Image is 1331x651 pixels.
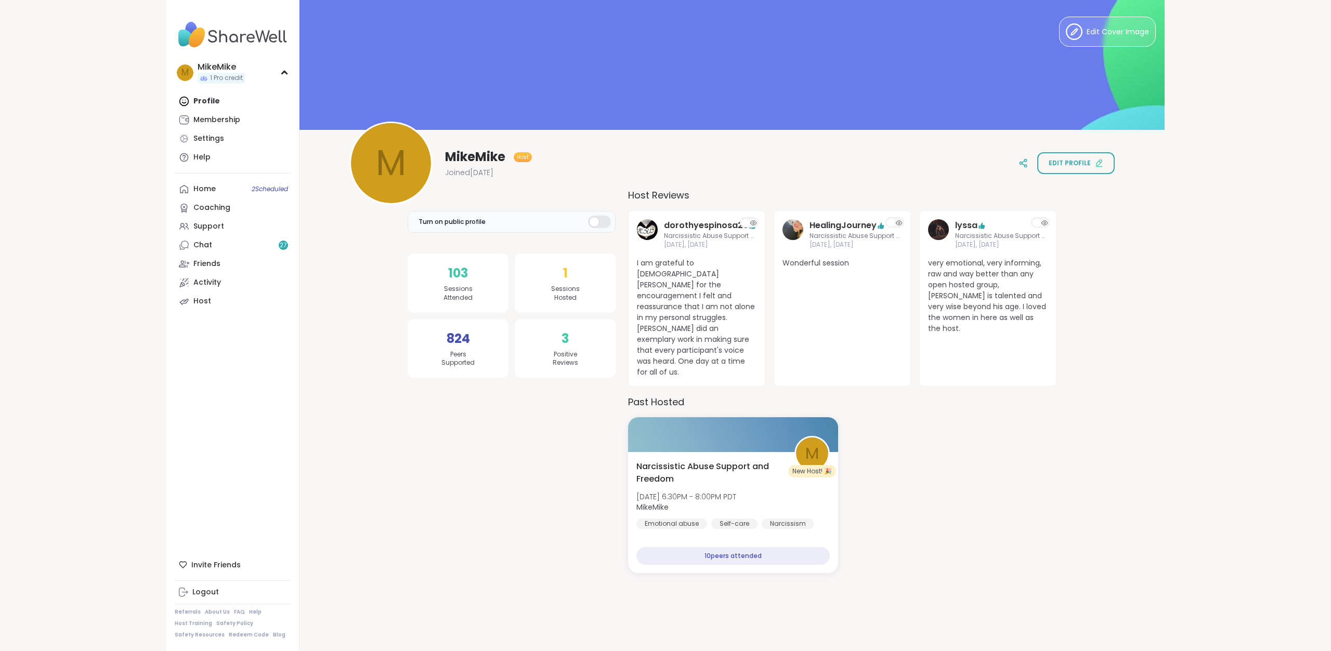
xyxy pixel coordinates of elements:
div: Host [193,296,211,307]
div: Help [193,152,211,163]
span: Peers Supported [441,350,475,368]
button: Edit Cover Image [1059,17,1156,47]
span: Narcissistic Abuse Support and Freedom [664,232,756,241]
span: [DATE], [DATE] [810,241,902,249]
a: Home2Scheduled [175,180,291,198]
span: Host [517,153,529,161]
span: Edit profile [1049,158,1091,168]
span: Positive Reviews [553,350,578,368]
img: ShareWell Nav Logo [175,17,291,53]
span: 1 Pro credit [210,74,243,83]
a: lyssa [955,219,977,232]
a: Support [175,217,291,236]
div: Self-care [711,519,758,529]
div: Chat [193,240,212,250]
span: 824 [447,329,470,348]
span: Narcissistic Abuse Support and Freedom [955,232,1048,241]
a: lyssa [928,219,949,249]
div: Activity [193,277,221,288]
h3: Past Hosted [628,395,1056,409]
a: Redeem Code [229,631,269,639]
div: New Host! 🎉 [788,465,836,477]
a: Host Training [175,620,212,627]
span: [DATE] 6:30PM - 8:00PM PDT [636,491,736,502]
a: Safety Policy [216,620,253,627]
button: Edit profile [1037,152,1115,174]
a: Host [175,292,291,311]
span: 103 [448,264,468,283]
span: Narcissistic Abuse Support and Freedom [810,232,902,241]
span: M [805,441,819,466]
a: About Us [205,608,230,616]
a: Coaching [175,198,291,217]
div: Logout [192,587,219,597]
a: HealingJourney [782,219,803,249]
img: HealingJourney [782,219,803,240]
div: Membership [193,115,240,125]
a: Logout [175,583,291,602]
span: 27 [280,241,287,250]
span: 3 [562,329,569,348]
span: Turn on public profile [419,217,486,227]
a: HealingJourney [810,219,877,232]
a: Membership [175,111,291,129]
a: Safety Resources [175,631,225,639]
span: [DATE], [DATE] [955,241,1048,249]
div: Coaching [193,203,230,213]
b: MikeMike [636,502,669,512]
span: Sessions Hosted [551,285,580,302]
span: Edit Cover Image [1087,26,1149,37]
a: Chat27 [175,236,291,255]
a: Activity [175,273,291,292]
img: lyssa [928,219,949,240]
a: Referrals [175,608,201,616]
span: MikeMike [445,149,505,165]
a: Settings [175,129,291,148]
div: Narcissism [762,519,814,529]
span: Narcissistic Abuse Support and Freedom [636,460,783,485]
span: [DATE], [DATE] [664,241,756,249]
a: dorothyespinosa26 [637,219,658,249]
div: Friends [193,259,220,269]
a: dorothyespinosa26 [664,219,748,232]
a: Friends [175,255,291,273]
span: 2 Scheduled [252,185,288,193]
span: Joined [DATE] [445,167,493,178]
span: I am grateful to [DEMOGRAPHIC_DATA] [PERSON_NAME] for the encouragement I felt and reassurance th... [637,258,756,378]
span: very emotional, very informing, raw and way better than any open hosted group, [PERSON_NAME] is t... [928,258,1048,334]
span: Sessions Attended [443,285,473,302]
span: 1 [563,264,568,283]
a: Blog [273,631,285,639]
div: MikeMike [198,61,245,73]
div: Invite Friends [175,555,291,574]
img: dorothyespinosa26 [637,219,658,240]
a: Help [175,148,291,167]
div: Settings [193,134,224,144]
div: Emotional abuse [636,519,707,529]
a: Help [249,608,262,616]
span: M [181,66,189,79]
a: FAQ [234,608,245,616]
div: Support [193,221,224,232]
div: Home [193,184,216,194]
span: Wonderful session [782,258,902,269]
div: 10 peers attended [636,547,830,565]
